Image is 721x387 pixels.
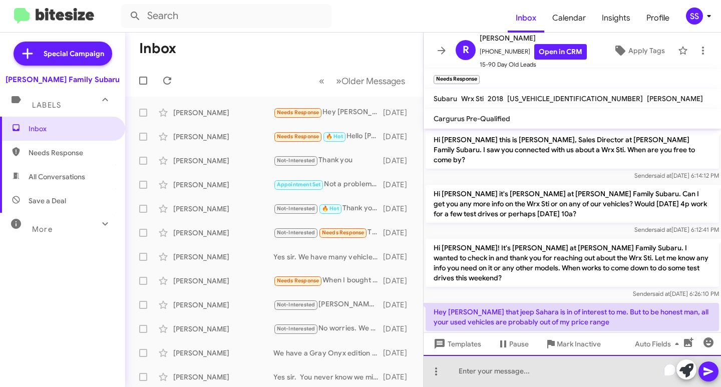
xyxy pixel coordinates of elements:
span: said at [654,172,671,179]
p: Hey [PERSON_NAME] that jeep Sahara is in of interest to me. But to be honest man, all your used v... [426,303,719,331]
div: Thank you [273,155,383,166]
a: Inbox [508,4,544,33]
div: [DATE] [383,108,415,118]
div: To enrich screen reader interactions, please activate Accessibility in Grammarly extension settings [424,355,721,387]
span: Needs Response [322,229,365,236]
div: [DATE] [383,180,415,190]
span: « [319,75,324,87]
input: Search [121,4,331,28]
div: SS [686,8,703,25]
div: [DATE] [383,204,415,214]
button: SS [677,8,710,25]
span: Older Messages [341,76,405,87]
button: Auto Fields [627,335,691,353]
div: [PERSON_NAME] [173,228,273,238]
div: [PERSON_NAME] [173,180,273,190]
div: Not a problem. I know you said you are waiting a bit for your wife to look. We have the lowest ra... [273,179,383,190]
span: Mark Inactive [557,335,601,353]
div: [DATE] [383,252,415,262]
span: R [463,42,469,58]
div: [PERSON_NAME] [173,300,273,310]
span: Templates [432,335,481,353]
span: More [32,225,53,234]
span: Needs Response [277,133,319,140]
a: Calendar [544,4,594,33]
span: Cargurus Pre-Qualified [434,114,510,123]
span: Auto Fields [635,335,683,353]
div: [PERSON_NAME] Family Subaru [6,75,120,85]
span: Appointment Set [277,181,321,188]
span: Not-Interested [277,325,315,332]
div: Hello [PERSON_NAME], I have possibly been thinking of a CPO Crosstrek ..I am [DEMOGRAPHIC_DATA], ... [273,131,383,142]
span: Pause [509,335,529,353]
span: said at [654,226,671,233]
span: [US_VEHICLE_IDENTIFICATION_NUMBER] [507,94,643,103]
div: [DATE] [383,132,415,142]
div: No worries. We can discuss both options. What time [DATE] would like to come back in? [273,323,383,334]
span: [PERSON_NAME] [647,94,703,103]
div: [PERSON_NAME] [173,324,273,334]
span: Needs Response [29,148,114,158]
span: Subaru [434,94,457,103]
div: Yes sir. We have many vehicles available, and we will for sure find you that perfect one! [273,252,383,262]
small: Needs Response [434,75,480,84]
span: Not-Interested [277,229,315,236]
a: Profile [638,4,677,33]
p: Hi [PERSON_NAME]! It's [PERSON_NAME] at [PERSON_NAME] Family Subaru. I wanted to check in and tha... [426,239,719,287]
div: [PERSON_NAME] [173,276,273,286]
a: Insights [594,4,638,33]
div: [DATE] [383,228,415,238]
div: [PERSON_NAME] with [PERSON_NAME] family Subaru [273,299,383,310]
div: [PERSON_NAME] [173,204,273,214]
div: Thank you. [273,203,383,214]
div: [DATE] [383,276,415,286]
span: Apply Tags [628,42,665,60]
span: 🔥 Hot [326,133,343,140]
div: [DATE] [383,300,415,310]
button: Apply Tags [604,42,673,60]
div: [PERSON_NAME] [173,372,273,382]
span: said at [652,290,670,297]
span: » [336,75,341,87]
div: [PERSON_NAME] [173,108,273,118]
button: Templates [424,335,489,353]
div: Yes sir. You never know we might be able to give you a great deal on it or find you one that you ... [273,372,383,382]
span: 2018 [488,94,503,103]
span: Sender [DATE] 6:14:12 PM [634,172,719,179]
a: Special Campaign [14,42,112,66]
span: [PERSON_NAME] [480,32,587,44]
h1: Inbox [139,41,176,57]
div: [PERSON_NAME] [173,132,273,142]
span: All Conversations [29,172,85,182]
span: [PHONE_NUMBER] [480,44,587,60]
span: Not-Interested [277,301,315,308]
nav: Page navigation example [313,71,411,91]
span: Not-Interested [277,205,315,212]
div: [PERSON_NAME] [173,348,273,358]
p: Hi [PERSON_NAME] it's [PERSON_NAME] at [PERSON_NAME] Family Subaru. Can I get you any more info o... [426,185,719,223]
span: Needs Response [277,109,319,116]
span: Wrx Sti [461,94,484,103]
span: Inbox [29,124,114,134]
p: Hi [PERSON_NAME] this is [PERSON_NAME], Sales Director at [PERSON_NAME] Family Subaru. I saw you ... [426,131,719,169]
div: Hey [PERSON_NAME] that jeep Sahara is in of interest to me. But to be honest man, all your used v... [273,107,383,118]
div: [PERSON_NAME] [173,252,273,262]
span: Labels [32,101,61,110]
div: [DATE] [383,156,415,166]
div: [DATE] [383,348,415,358]
div: We have a Gray Onyx edition touring coming next month or a white and blue Regular Onyx edition co... [273,348,383,358]
span: Sender [DATE] 6:26:10 PM [633,290,719,297]
span: 🔥 Hot [322,205,339,212]
button: Pause [489,335,537,353]
div: [DATE] [383,324,415,334]
div: When I bought the Outback from y'all, you valued my trade in at less than half the first offer I ... [273,275,383,286]
button: Next [330,71,411,91]
button: Mark Inactive [537,335,609,353]
div: Thank you and will do! [273,227,383,238]
div: [DATE] [383,372,415,382]
div: [PERSON_NAME] [173,156,273,166]
span: Sender [DATE] 6:12:41 PM [634,226,719,233]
